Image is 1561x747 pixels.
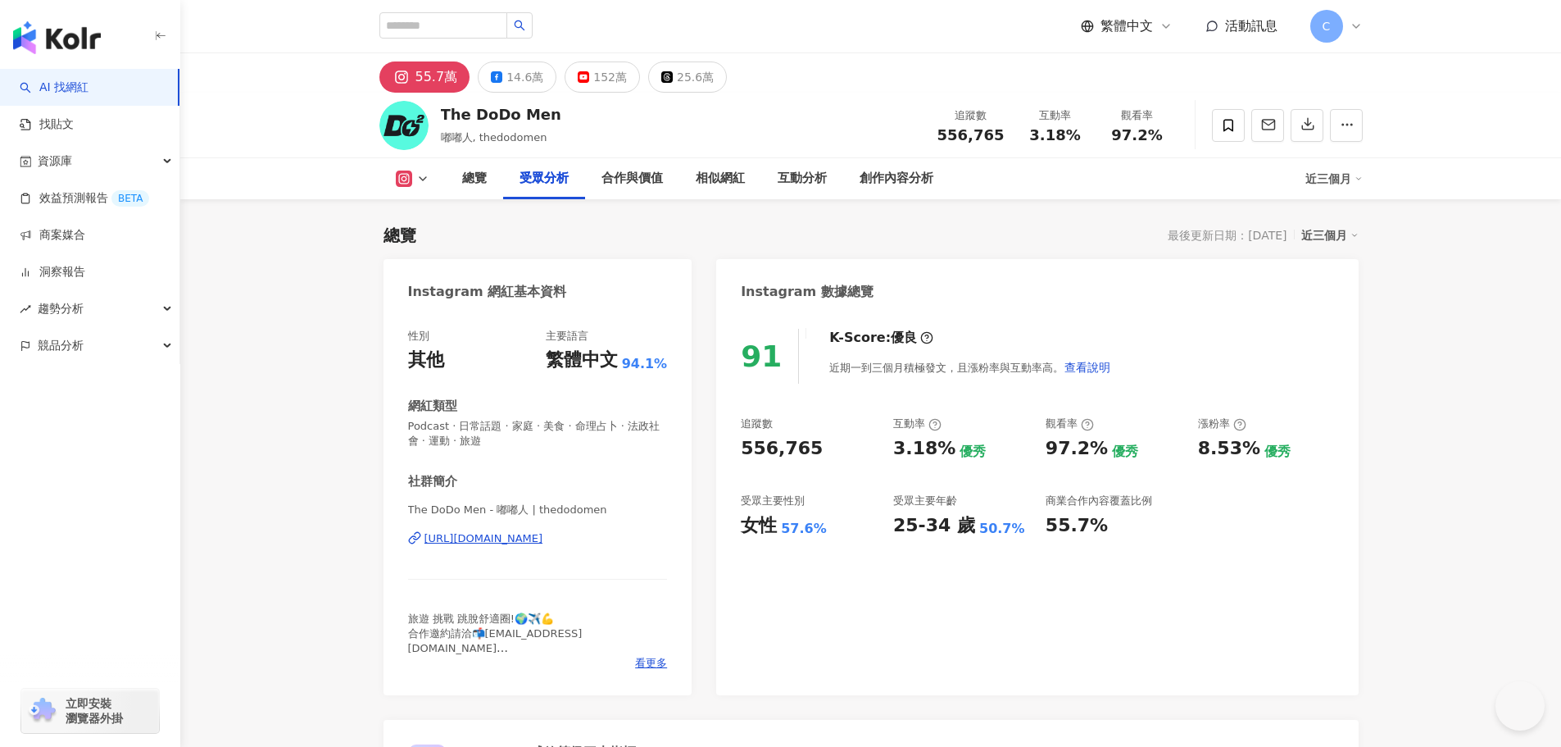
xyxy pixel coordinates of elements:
div: 創作內容分析 [860,169,933,189]
div: 優秀 [960,443,986,461]
div: 受眾分析 [520,169,569,189]
div: 女性 [741,513,777,539]
div: 性別 [408,329,429,344]
div: 總覽 [462,169,487,189]
div: 97.2% [1046,436,1108,462]
iframe: Help Scout Beacon - Open [1495,681,1545,731]
div: 社群簡介 [408,473,457,490]
div: 受眾主要性別 [741,494,805,508]
img: chrome extension [26,698,58,724]
div: 受眾主要年齡 [893,494,957,508]
span: search [514,20,525,31]
div: 優良 [891,329,917,347]
div: 3.18% [893,436,955,462]
div: 近期一到三個月積極發文，且漲粉率與互動率高。 [829,351,1111,384]
span: 繁體中文 [1100,17,1153,35]
div: 總覽 [383,224,416,247]
a: 效益預測報告BETA [20,190,149,207]
div: 55.7% [1046,513,1108,539]
div: 觀看率 [1106,107,1168,124]
div: 互動率 [893,417,942,431]
div: K-Score : [829,329,933,347]
span: 3.18% [1029,127,1080,143]
div: 追蹤數 [937,107,1005,124]
div: 互動率 [1024,107,1087,124]
a: 商案媒合 [20,227,85,244]
span: 看更多 [635,656,667,671]
div: 57.6% [781,520,827,538]
span: 97.2% [1111,127,1162,143]
div: 主要語言 [546,329,588,344]
span: 旅遊 挑戰 跳脫舒適圈!🌍✈️💪 合作邀約請洽📬[EMAIL_ADDRESS][DOMAIN_NAME] 點擊下方連結可以看到 1. Be You [PERSON_NAME]持續熱賣中👇 2. ... [408,613,615,699]
div: 55.7萬 [415,66,458,89]
span: rise [20,303,31,315]
div: 50.7% [979,520,1025,538]
div: 25.6萬 [677,66,714,89]
button: 152萬 [565,61,640,93]
div: 優秀 [1264,443,1291,461]
div: 最後更新日期：[DATE] [1168,229,1286,242]
span: 趨勢分析 [38,290,84,327]
div: 互動分析 [778,169,827,189]
button: 25.6萬 [648,61,727,93]
div: Instagram 網紅基本資料 [408,283,567,301]
button: 查看說明 [1064,351,1111,384]
span: 嘟嘟人, thedodomen [441,131,547,143]
div: 優秀 [1112,443,1138,461]
div: 網紅類型 [408,398,457,415]
div: 152萬 [593,66,627,89]
button: 14.6萬 [478,61,556,93]
a: chrome extension立即安裝 瀏覽器外掛 [21,689,159,733]
div: The DoDo Men [441,104,561,125]
div: [URL][DOMAIN_NAME] [424,531,543,546]
div: 14.6萬 [506,66,543,89]
span: 94.1% [622,355,668,373]
span: The DoDo Men - 嘟嘟人 | thedodomen [408,503,668,517]
div: 繁體中文 [546,348,618,373]
a: [URL][DOMAIN_NAME] [408,531,668,546]
div: 近三個月 [1305,166,1363,192]
div: 漲粉率 [1198,417,1246,431]
button: 55.7萬 [379,61,470,93]
a: 洞察報告 [20,264,85,280]
div: 556,765 [741,436,823,462]
div: 商業合作內容覆蓋比例 [1046,494,1152,508]
div: 25-34 歲 [893,513,975,539]
div: Instagram 數據總覽 [741,283,874,301]
div: 相似網紅 [696,169,745,189]
a: searchAI 找網紅 [20,80,88,96]
img: logo [13,21,101,54]
div: 91 [741,339,782,373]
span: 競品分析 [38,327,84,364]
div: 追蹤數 [741,417,773,431]
span: 立即安裝 瀏覽器外掛 [66,696,123,726]
span: 資源庫 [38,143,72,180]
span: C [1323,17,1331,35]
div: 合作與價值 [601,169,663,189]
div: 觀看率 [1046,417,1094,431]
span: Podcast · 日常話題 · 家庭 · 美食 · 命理占卜 · 法政社會 · 運動 · 旅遊 [408,419,668,449]
a: 找貼文 [20,116,74,133]
span: 活動訊息 [1225,18,1277,34]
span: 查看說明 [1064,361,1110,374]
div: 8.53% [1198,436,1260,462]
img: KOL Avatar [379,101,429,150]
div: 其他 [408,348,444,373]
span: 556,765 [937,126,1005,143]
div: 近三個月 [1301,225,1359,246]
